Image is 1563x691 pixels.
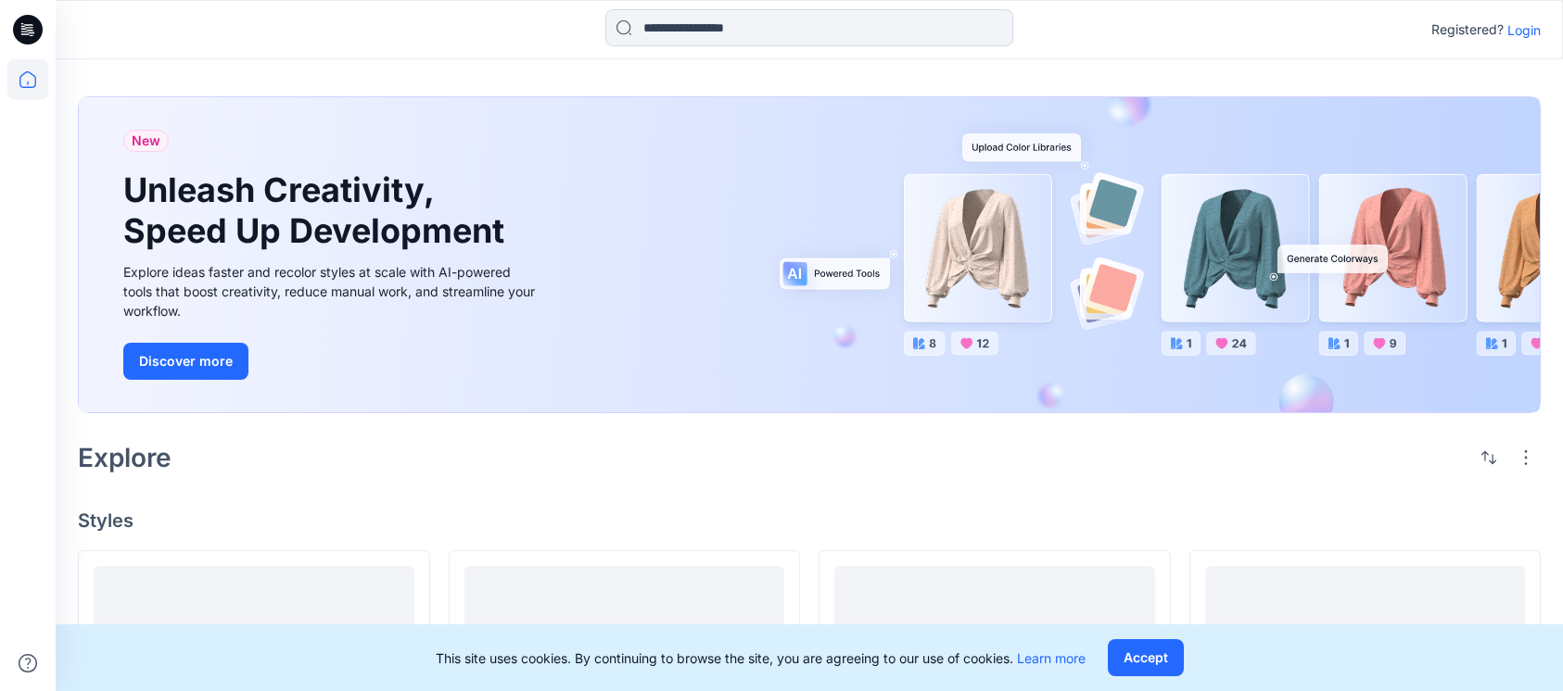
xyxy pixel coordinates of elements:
[123,262,540,320] div: Explore ideas faster and recolor styles at scale with AI-powered tools that boost creativity, red...
[1431,19,1504,41] p: Registered?
[436,648,1086,668] p: This site uses cookies. By continuing to browse the site, you are agreeing to our use of cookies.
[78,443,172,472] h2: Explore
[1108,639,1184,676] button: Accept
[1507,20,1541,40] p: Login
[123,170,513,250] h1: Unleash Creativity, Speed Up Development
[123,343,540,380] a: Discover more
[123,343,248,380] button: Discover more
[132,130,160,152] span: New
[1017,650,1086,666] a: Learn more
[78,509,1541,532] h4: Styles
